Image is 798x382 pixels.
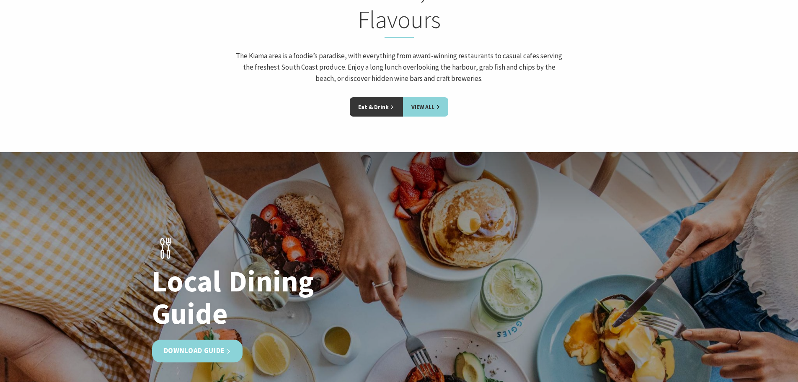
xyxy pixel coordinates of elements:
h1: Local Dining Guide [152,265,389,330]
a: Eat & Drink [350,97,403,117]
a: View All [403,97,448,117]
a: Download Guide [152,340,243,362]
p: The Kiama area is a foodie’s paradise, with everything from award-winning restaurants to casual c... [235,50,563,85]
